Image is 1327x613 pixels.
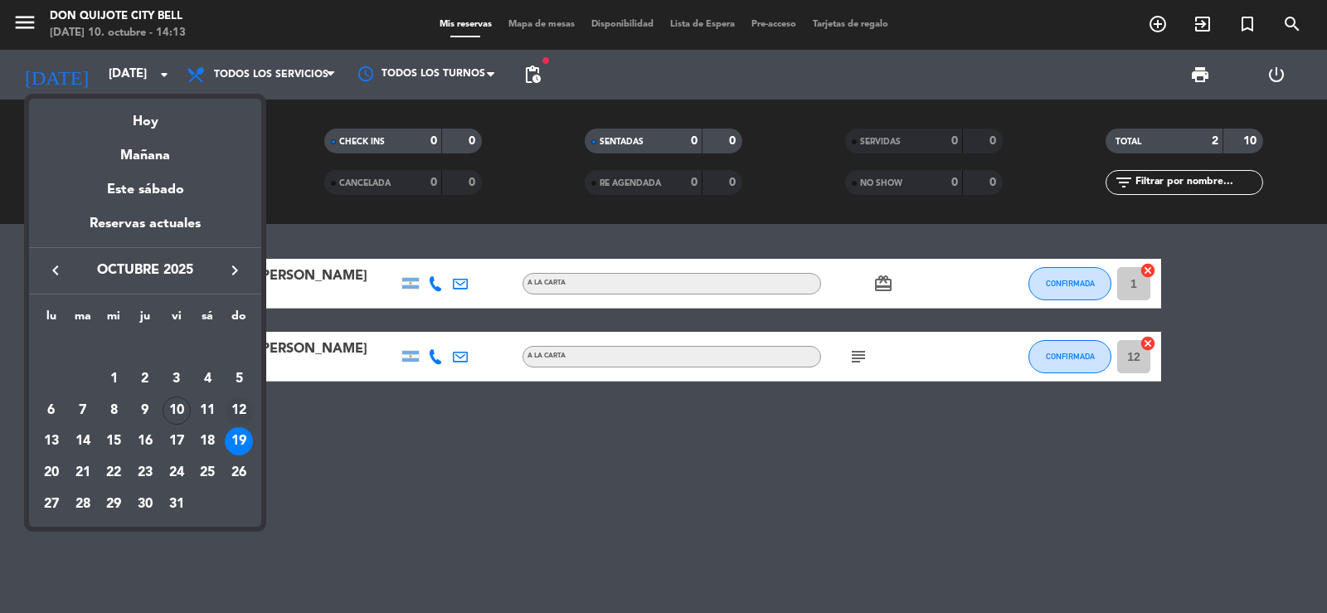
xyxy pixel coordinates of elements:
[98,457,129,489] td: 22 de octubre de 2025
[67,457,99,489] td: 21 de octubre de 2025
[67,489,99,520] td: 28 de octubre de 2025
[98,363,129,395] td: 1 de octubre de 2025
[193,427,221,455] div: 18
[100,427,128,455] div: 15
[161,457,192,489] td: 24 de octubre de 2025
[69,397,97,425] div: 7
[36,395,67,426] td: 6 de octubre de 2025
[163,427,191,455] div: 17
[163,490,191,518] div: 31
[29,133,261,167] div: Mañana
[223,363,255,395] td: 5 de octubre de 2025
[193,459,221,487] div: 25
[220,260,250,281] button: keyboard_arrow_right
[129,426,161,457] td: 16 de octubre de 2025
[67,426,99,457] td: 14 de octubre de 2025
[193,365,221,393] div: 4
[161,395,192,426] td: 10 de octubre de 2025
[161,426,192,457] td: 17 de octubre de 2025
[163,365,191,393] div: 3
[70,260,220,281] span: octubre 2025
[67,395,99,426] td: 7 de octubre de 2025
[223,395,255,426] td: 12 de octubre de 2025
[129,363,161,395] td: 2 de octubre de 2025
[98,426,129,457] td: 15 de octubre de 2025
[225,427,253,455] div: 19
[41,260,70,281] button: keyboard_arrow_left
[29,167,261,213] div: Este sábado
[192,307,224,333] th: sábado
[163,397,191,425] div: 10
[100,490,128,518] div: 29
[131,427,159,455] div: 16
[223,307,255,333] th: domingo
[129,457,161,489] td: 23 de octubre de 2025
[46,260,66,280] i: keyboard_arrow_left
[29,213,261,247] div: Reservas actuales
[98,489,129,520] td: 29 de octubre de 2025
[69,427,97,455] div: 14
[69,490,97,518] div: 28
[131,397,159,425] div: 9
[37,459,66,487] div: 20
[225,459,253,487] div: 26
[100,365,128,393] div: 1
[223,457,255,489] td: 26 de octubre de 2025
[100,459,128,487] div: 22
[192,457,224,489] td: 25 de octubre de 2025
[131,459,159,487] div: 23
[37,397,66,425] div: 6
[100,397,128,425] div: 8
[29,99,261,133] div: Hoy
[225,397,253,425] div: 12
[36,426,67,457] td: 13 de octubre de 2025
[36,307,67,333] th: lunes
[98,307,129,333] th: miércoles
[225,365,253,393] div: 5
[67,307,99,333] th: martes
[98,395,129,426] td: 8 de octubre de 2025
[131,490,159,518] div: 30
[36,489,67,520] td: 27 de octubre de 2025
[131,365,159,393] div: 2
[37,427,66,455] div: 13
[129,489,161,520] td: 30 de octubre de 2025
[36,457,67,489] td: 20 de octubre de 2025
[36,332,255,363] td: OCT.
[161,363,192,395] td: 3 de octubre de 2025
[225,260,245,280] i: keyboard_arrow_right
[161,307,192,333] th: viernes
[163,459,191,487] div: 24
[37,490,66,518] div: 27
[193,397,221,425] div: 11
[192,395,224,426] td: 11 de octubre de 2025
[161,489,192,520] td: 31 de octubre de 2025
[223,426,255,457] td: 19 de octubre de 2025
[129,395,161,426] td: 9 de octubre de 2025
[192,426,224,457] td: 18 de octubre de 2025
[129,307,161,333] th: jueves
[69,459,97,487] div: 21
[192,363,224,395] td: 4 de octubre de 2025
